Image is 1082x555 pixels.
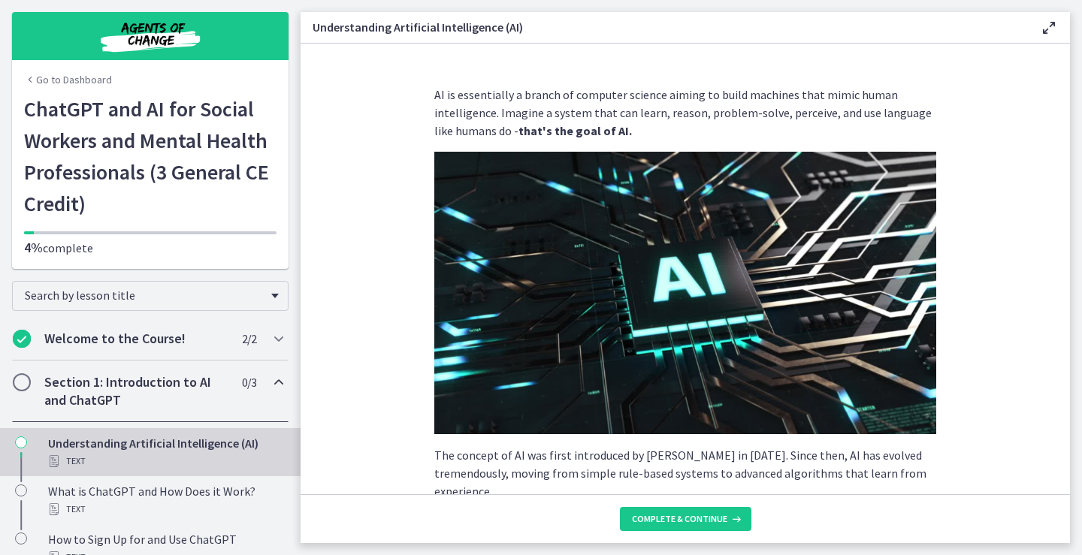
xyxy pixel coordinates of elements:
[44,330,228,348] h2: Welcome to the Course!
[12,281,289,311] div: Search by lesson title
[48,482,283,518] div: What is ChatGPT and How Does it Work?
[48,500,283,518] div: Text
[13,330,31,348] i: Completed
[24,239,43,256] span: 4%
[24,93,277,219] h1: ChatGPT and AI for Social Workers and Mental Health Professionals (3 General CE Credit)
[48,434,283,470] div: Understanding Artificial Intelligence (AI)
[434,446,936,500] p: The concept of AI was first introduced by [PERSON_NAME] in [DATE]. Since then, AI has evolved tre...
[60,18,240,54] img: Agents of Change
[25,288,264,303] span: Search by lesson title
[24,72,112,87] a: Go to Dashboard
[242,373,256,391] span: 0 / 3
[632,513,727,525] span: Complete & continue
[518,123,632,138] strong: that's the goal of AI.
[434,86,936,140] p: AI is essentially a branch of computer science aiming to build machines that mimic human intellig...
[48,452,283,470] div: Text
[434,152,936,434] img: Black_Minimalist_Modern_AI_Robot_Presentation_%281%29.png
[242,330,256,348] span: 2 / 2
[313,18,1016,36] h3: Understanding Artificial Intelligence (AI)
[620,507,751,531] button: Complete & continue
[24,239,277,257] p: complete
[44,373,228,409] h2: Section 1: Introduction to AI and ChatGPT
